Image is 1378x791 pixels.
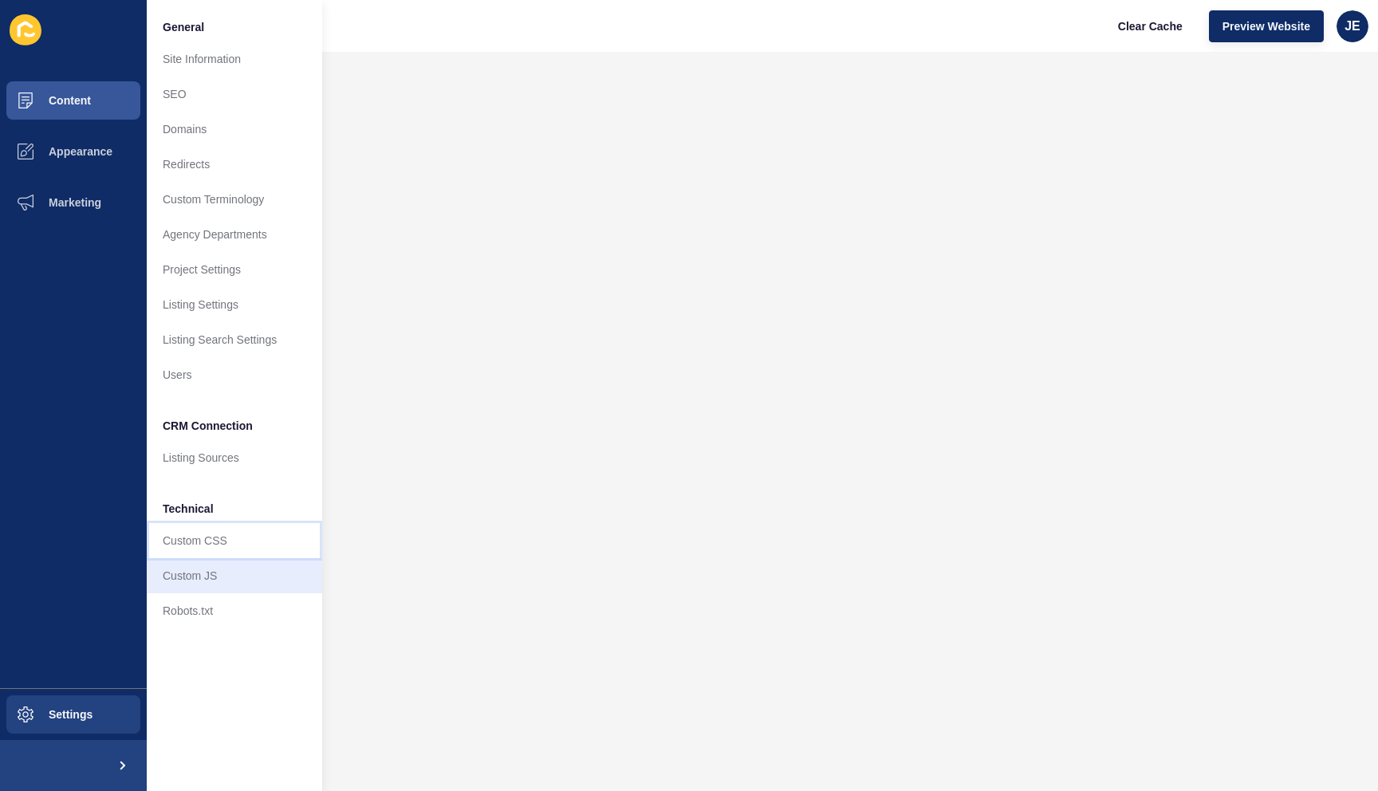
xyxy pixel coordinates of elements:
[1345,18,1360,34] span: JE
[147,558,322,593] a: Custom JS
[1222,18,1310,34] span: Preview Website
[163,501,214,517] span: Technical
[147,593,322,628] a: Robots.txt
[147,217,322,252] a: Agency Departments
[163,418,253,434] span: CRM Connection
[147,41,322,77] a: Site Information
[147,322,322,357] a: Listing Search Settings
[1104,10,1196,42] button: Clear Cache
[147,357,322,392] a: Users
[147,523,322,558] a: Custom CSS
[163,19,204,35] span: General
[147,287,322,322] a: Listing Settings
[1118,18,1183,34] span: Clear Cache
[147,182,322,217] a: Custom Terminology
[1209,10,1324,42] button: Preview Website
[147,147,322,182] a: Redirects
[147,252,322,287] a: Project Settings
[147,440,322,475] a: Listing Sources
[147,77,322,112] a: SEO
[147,112,322,147] a: Domains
